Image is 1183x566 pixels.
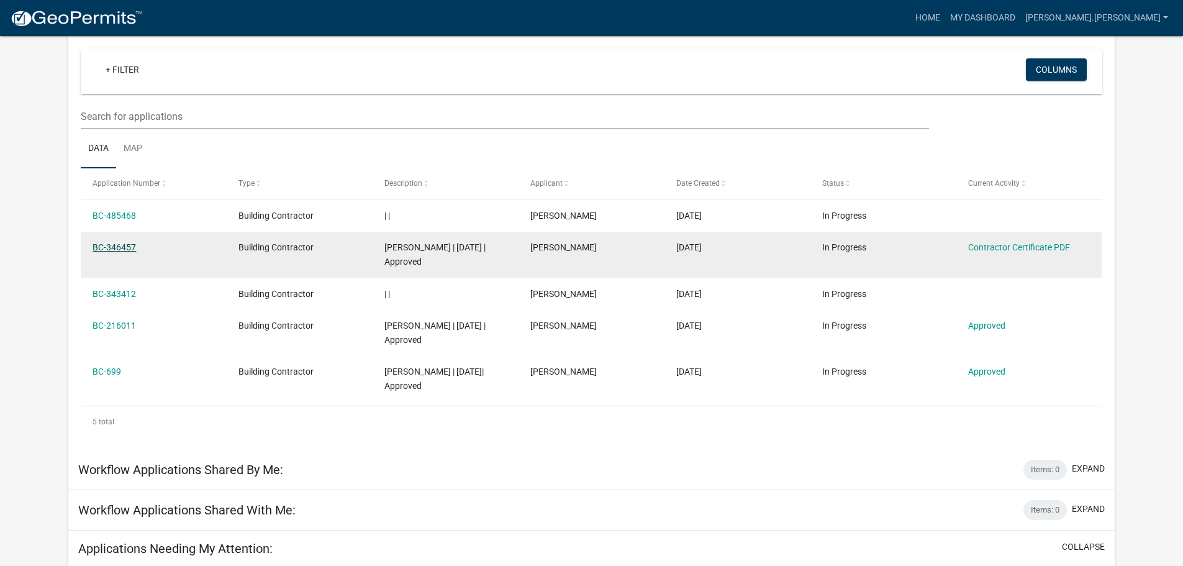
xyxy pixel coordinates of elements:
span: | | [384,289,390,299]
datatable-header-cell: Applicant [519,168,664,198]
div: Items: 0 [1023,500,1067,520]
a: My Dashboard [945,6,1020,30]
span: Maynard Seludo [530,211,597,221]
a: Home [910,6,945,30]
span: Description [384,179,422,188]
datatable-header-cell: Date Created [664,168,810,198]
a: Data [81,129,116,169]
span: Maynard Seludo [530,367,597,377]
span: In Progress [822,367,866,377]
a: BC-343412 [93,289,136,299]
div: collapse [68,26,1115,450]
span: Christopher Vaughn | 01/01/2025 | Approved [384,242,486,267]
span: In Progress [822,289,866,299]
a: + Filter [96,58,149,81]
span: Applicant [530,179,563,188]
span: Maynard Seludo [530,289,597,299]
datatable-header-cell: Application Number [81,168,227,198]
span: Type [238,179,255,188]
span: 12/10/2024 [676,242,702,252]
span: In Progress [822,321,866,331]
span: Date Created [676,179,720,188]
span: Application Number [93,179,160,188]
div: 5 total [81,406,1102,437]
a: BC-216011 [93,321,136,331]
span: 05/02/2023 [676,367,702,377]
span: 12/04/2024 [676,289,702,299]
span: Christopher Vaughn | 01/29/2024 | Approved [384,321,486,345]
span: Christopher Vaughn | 05/02/2023| Approved [384,367,484,391]
span: In Progress [822,242,866,252]
a: BC-346457 [93,242,136,252]
h5: Applications Needing My Attention: [78,541,273,556]
span: Building Contractor [238,242,314,252]
span: Building Contractor [238,289,314,299]
span: | | [384,211,390,221]
button: collapse [1062,541,1105,554]
datatable-header-cell: Current Activity [956,168,1102,198]
a: Contractor Certificate PDF [968,242,1070,252]
a: [PERSON_NAME].[PERSON_NAME] [1020,6,1173,30]
input: Search for applications [81,104,928,129]
a: Approved [968,321,1005,331]
datatable-header-cell: Description [373,168,519,198]
button: Columns [1026,58,1087,81]
a: Map [116,129,150,169]
a: BC-485468 [93,211,136,221]
span: Current Activity [968,179,1020,188]
span: Building Contractor [238,321,314,331]
div: Items: 0 [1023,460,1067,480]
span: Maynard Seludo [530,242,597,252]
button: expand [1072,462,1105,475]
datatable-header-cell: Status [810,168,956,198]
span: 09/29/2025 [676,211,702,221]
a: BC-699 [93,367,121,377]
a: Approved [968,367,1005,377]
span: Maynard Seludo [530,321,597,331]
h5: Workflow Applications Shared By Me: [78,462,283,477]
span: In Progress [822,211,866,221]
span: Building Contractor [238,211,314,221]
span: Status [822,179,844,188]
h5: Workflow Applications Shared With Me: [78,503,296,518]
span: 01/29/2024 [676,321,702,331]
span: Building Contractor [238,367,314,377]
datatable-header-cell: Type [227,168,373,198]
button: expand [1072,503,1105,516]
